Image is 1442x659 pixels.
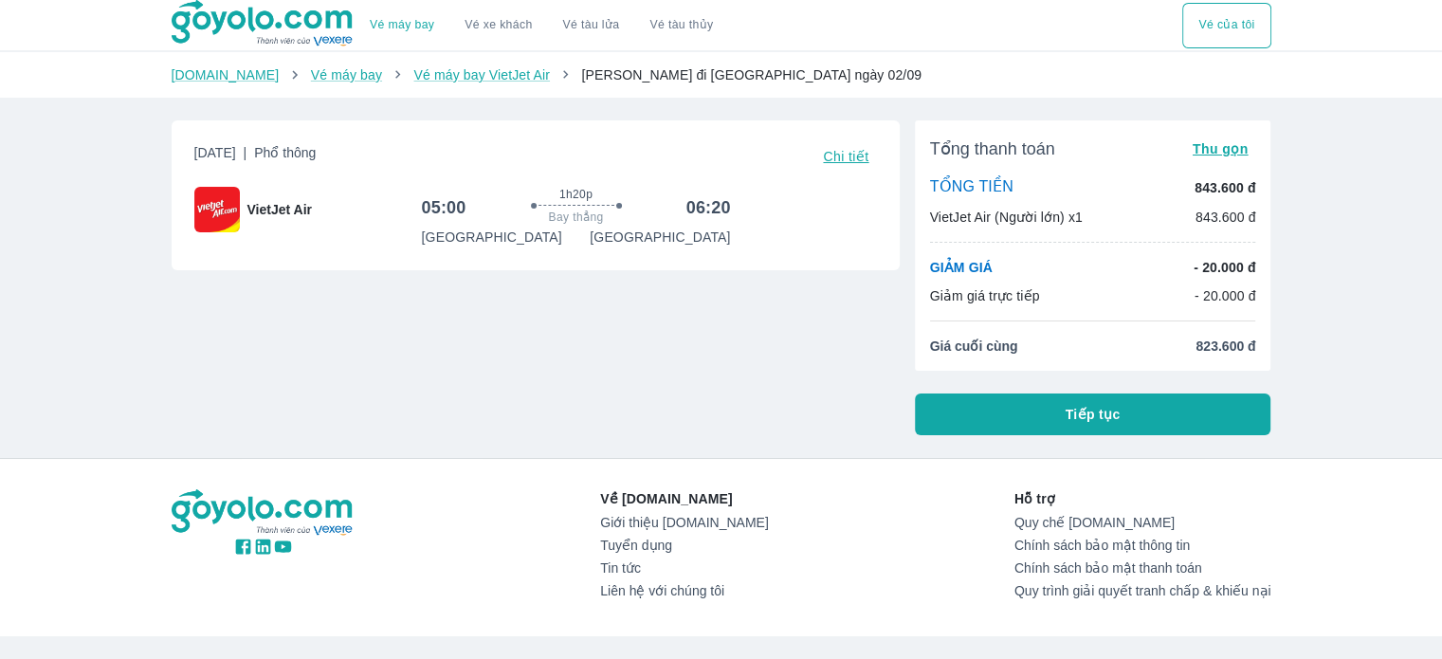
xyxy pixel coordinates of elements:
[1014,515,1271,530] a: Quy chế [DOMAIN_NAME]
[244,145,247,160] span: |
[465,18,532,32] a: Vé xe khách
[581,67,922,82] span: [PERSON_NAME] đi [GEOGRAPHIC_DATA] ngày 02/09
[559,187,593,202] span: 1h20p
[915,394,1271,435] button: Tiếp tục
[355,3,728,48] div: choose transportation mode
[930,208,1083,227] p: VietJet Air (Người lớn) x1
[600,515,768,530] a: Giới thiệu [DOMAIN_NAME]
[930,337,1018,356] span: Giá cuối cùng
[930,258,993,277] p: GIẢM GIÁ
[930,177,1013,198] p: TỔNG TIỀN
[1195,178,1255,197] p: 843.600 đ
[634,3,728,48] button: Vé tàu thủy
[370,18,434,32] a: Vé máy bay
[1193,141,1249,156] span: Thu gọn
[1014,560,1271,576] a: Chính sách bảo mật thanh toán
[1066,405,1121,424] span: Tiếp tục
[600,583,768,598] a: Liên hệ với chúng tôi
[590,228,730,247] p: [GEOGRAPHIC_DATA]
[815,143,876,170] button: Chi tiết
[600,560,768,576] a: Tin tức
[1185,136,1256,162] button: Thu gọn
[422,228,562,247] p: [GEOGRAPHIC_DATA]
[172,67,280,82] a: [DOMAIN_NAME]
[1194,258,1255,277] p: - 20.000 đ
[1195,286,1256,305] p: - 20.000 đ
[1196,208,1256,227] p: 843.600 đ
[1182,3,1270,48] button: Vé của tôi
[194,143,317,170] span: [DATE]
[172,489,356,537] img: logo
[254,145,316,160] span: Phổ thông
[1196,337,1255,356] span: 823.600 đ
[930,137,1055,160] span: Tổng thanh toán
[548,3,635,48] a: Vé tàu lửa
[422,196,466,219] h6: 05:00
[413,67,549,82] a: Vé máy bay VietJet Air
[1014,538,1271,553] a: Chính sách bảo mật thông tin
[1014,583,1271,598] a: Quy trình giải quyết tranh chấp & khiếu nại
[172,65,1271,84] nav: breadcrumb
[600,538,768,553] a: Tuyển dụng
[930,286,1040,305] p: Giảm giá trực tiếp
[1014,489,1271,508] p: Hỗ trợ
[247,200,312,219] span: VietJet Air
[600,489,768,508] p: Về [DOMAIN_NAME]
[823,149,868,164] span: Chi tiết
[311,67,382,82] a: Vé máy bay
[686,196,731,219] h6: 06:20
[1182,3,1270,48] div: choose transportation mode
[549,210,604,225] span: Bay thẳng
